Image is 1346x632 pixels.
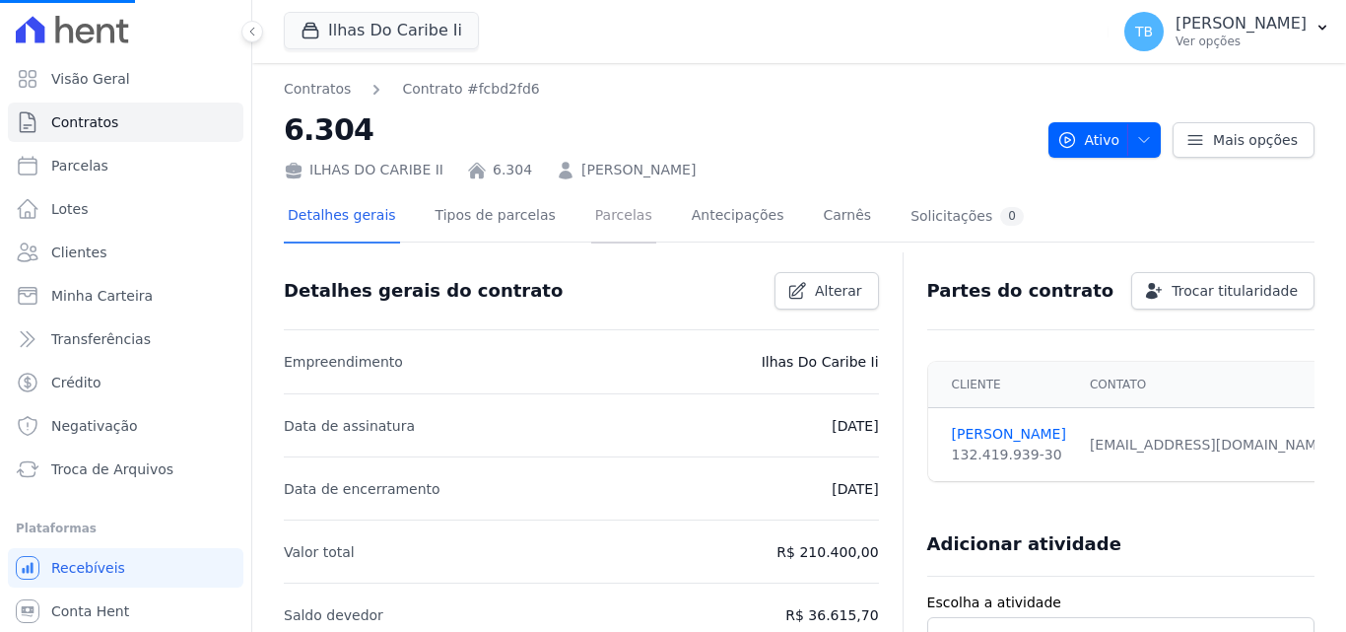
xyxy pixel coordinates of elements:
[51,601,129,621] span: Conta Hent
[819,191,875,244] a: Carnês
[688,191,788,244] a: Antecipações
[8,319,243,359] a: Transferências
[51,558,125,578] span: Recebíveis
[51,373,101,392] span: Crédito
[8,59,243,99] a: Visão Geral
[776,540,878,564] p: R$ 210.400,00
[8,146,243,185] a: Parcelas
[927,532,1121,556] h3: Adicionar atividade
[51,416,138,436] span: Negativação
[1109,4,1346,59] button: TB [PERSON_NAME] Ver opções
[815,281,862,301] span: Alterar
[8,103,243,142] a: Contratos
[952,424,1066,445] a: [PERSON_NAME]
[8,592,243,631] a: Conta Hent
[284,350,403,374] p: Empreendimento
[581,160,696,180] a: [PERSON_NAME]
[8,363,243,402] a: Crédito
[51,156,108,176] span: Parcelas
[8,189,243,229] a: Lotes
[284,477,440,501] p: Data de encerramento
[1172,281,1298,301] span: Trocar titularidade
[284,12,479,49] button: Ilhas Do Caribe Ii
[910,207,1024,226] div: Solicitações
[284,414,415,438] p: Data de assinatura
[284,540,355,564] p: Valor total
[51,112,118,132] span: Contratos
[51,286,153,306] span: Minha Carteira
[832,477,878,501] p: [DATE]
[8,548,243,588] a: Recebíveis
[51,69,130,89] span: Visão Geral
[284,603,383,627] p: Saldo devedor
[16,517,236,540] div: Plataformas
[1213,130,1298,150] span: Mais opções
[51,329,151,349] span: Transferências
[432,191,560,244] a: Tipos de parcelas
[8,450,243,489] a: Troca de Arquivos
[1048,122,1162,158] button: Ativo
[284,160,443,180] div: ILHAS DO CARIBE II
[1176,14,1307,34] p: [PERSON_NAME]
[952,445,1066,465] div: 132.419.939-30
[284,191,400,244] a: Detalhes gerais
[927,279,1114,303] h3: Partes do contrato
[928,362,1078,408] th: Cliente
[1176,34,1307,49] p: Ver opções
[284,79,1033,100] nav: Breadcrumb
[284,79,351,100] a: Contratos
[774,272,879,310] a: Alterar
[51,199,89,219] span: Lotes
[832,414,878,438] p: [DATE]
[284,79,540,100] nav: Breadcrumb
[591,191,656,244] a: Parcelas
[785,603,878,627] p: R$ 36.615,70
[284,279,563,303] h3: Detalhes gerais do contrato
[493,160,532,180] a: 6.304
[1131,272,1314,310] a: Trocar titularidade
[8,406,243,446] a: Negativação
[402,79,539,100] a: Contrato #fcbd2fd6
[284,107,1033,152] h2: 6.304
[8,276,243,316] a: Minha Carteira
[762,350,879,374] p: Ilhas Do Caribe Ii
[907,191,1028,244] a: Solicitações0
[1135,25,1153,38] span: TB
[927,593,1314,613] label: Escolha a atividade
[1000,207,1024,226] div: 0
[1057,122,1120,158] span: Ativo
[1173,122,1314,158] a: Mais opções
[51,459,173,479] span: Troca de Arquivos
[51,243,106,262] span: Clientes
[8,233,243,272] a: Clientes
